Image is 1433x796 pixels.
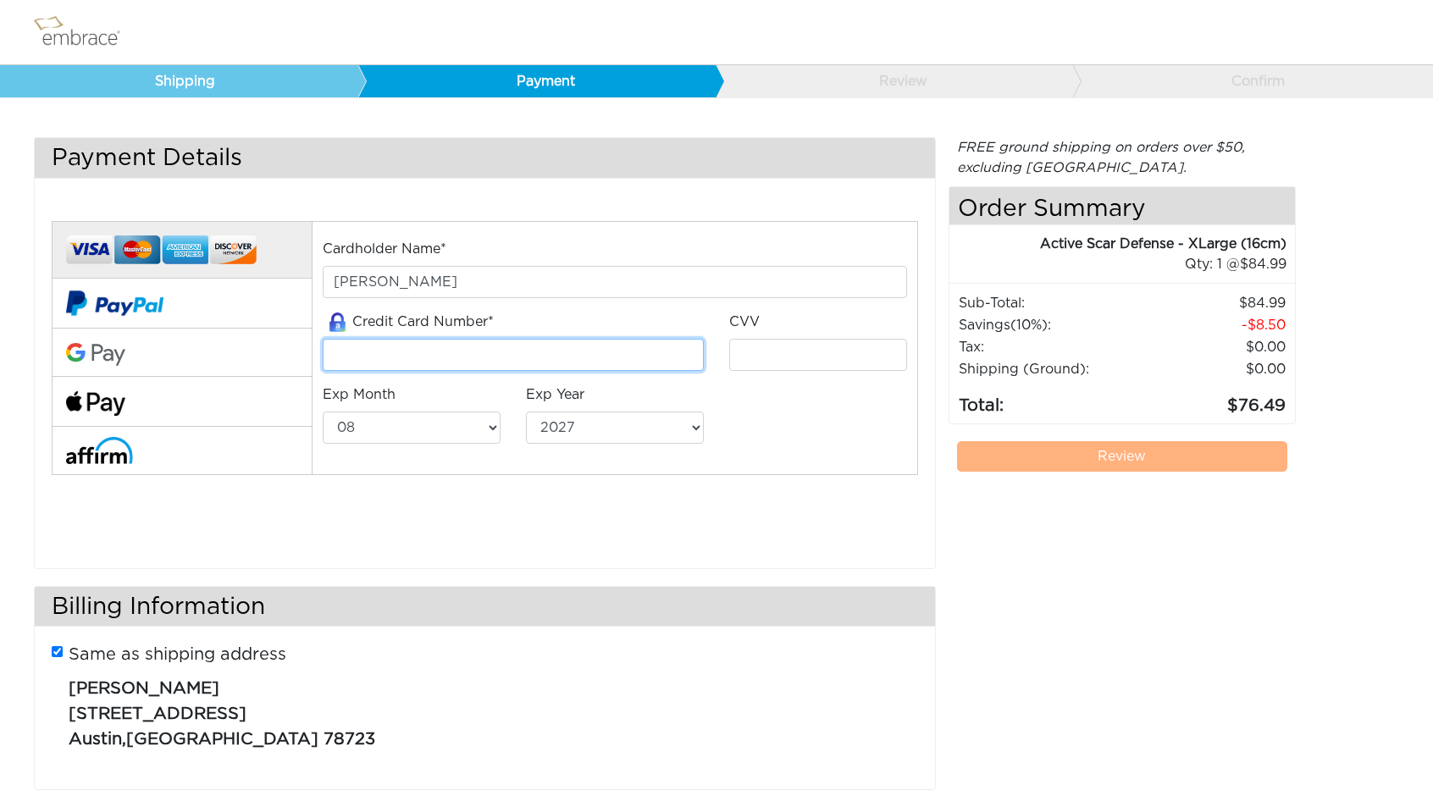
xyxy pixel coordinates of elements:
td: 0.00 [1138,336,1286,358]
label: Exp Month [323,384,396,405]
h3: Billing Information [35,587,935,627]
div: Active Scar Defense - XLarge (16cm) [949,234,1287,254]
div: 1 @ [971,254,1287,274]
span: (10%) [1010,318,1048,332]
td: Shipping (Ground): [958,358,1139,380]
td: Savings : [958,314,1139,336]
span: [STREET_ADDRESS] [69,705,246,722]
span: [PERSON_NAME] [69,680,219,697]
img: Google-Pay-Logo.svg [66,343,125,367]
a: Confirm [1072,65,1430,97]
label: Credit Card Number* [323,312,494,333]
h4: Order Summary [949,187,1296,225]
a: Review [715,65,1073,97]
img: credit-cards.png [66,230,257,270]
label: CVV [729,312,760,332]
p: , [69,667,905,752]
img: affirm-logo.svg [66,437,133,463]
a: Payment [357,65,716,97]
img: fullApplePay.png [66,391,125,416]
td: 8.50 [1138,314,1286,336]
td: $0.00 [1138,358,1286,380]
span: Austin [69,731,122,748]
img: logo.png [30,11,140,53]
div: FREE ground shipping on orders over $50, excluding [GEOGRAPHIC_DATA]. [949,137,1297,178]
span: 84.99 [1240,257,1286,271]
label: Exp Year [526,384,584,405]
td: Total: [958,380,1139,419]
td: Sub-Total: [958,292,1139,314]
h3: Payment Details [35,138,935,178]
td: Tax: [958,336,1139,358]
img: amazon-lock.png [323,312,352,332]
img: paypal-v2.png [66,279,163,328]
a: Review [957,441,1288,472]
label: Cardholder Name* [323,239,446,259]
td: 76.49 [1138,380,1286,419]
span: 78723 [324,731,375,748]
label: Same as shipping address [69,642,286,667]
span: [GEOGRAPHIC_DATA] [126,731,318,748]
td: 84.99 [1138,292,1286,314]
